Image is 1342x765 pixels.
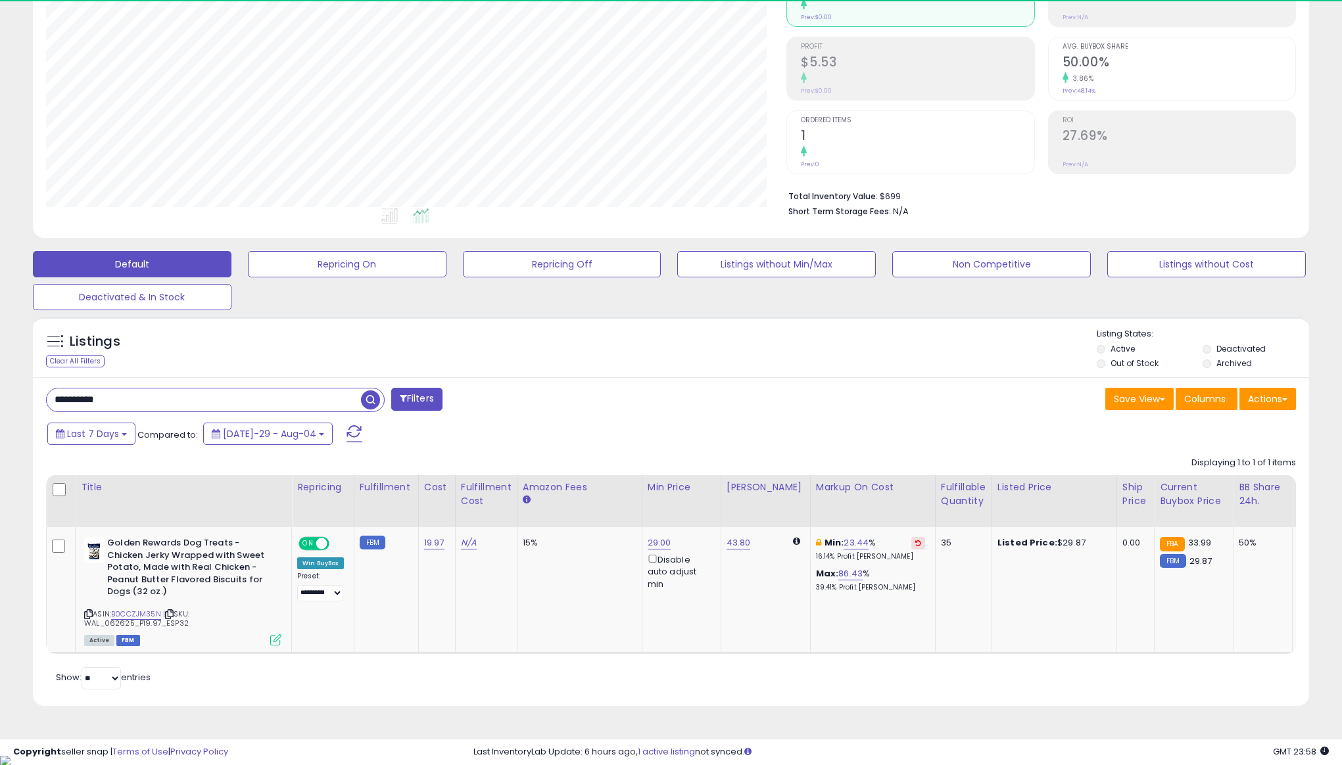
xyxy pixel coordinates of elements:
button: Default [33,251,231,277]
button: Last 7 Days [47,423,135,445]
img: 41T4oVBBfvL._SL40_.jpg [84,537,104,563]
div: Repricing [297,480,348,494]
span: Avg. Buybox Share [1063,43,1295,51]
span: ROI [1063,117,1295,124]
a: N/A [461,536,477,549]
li: $699 [788,187,1286,203]
span: OFF [327,538,348,549]
button: Repricing On [248,251,446,277]
div: Ship Price [1122,480,1149,508]
div: 15% [523,537,632,549]
small: 3.86% [1068,74,1094,83]
h2: 27.69% [1063,128,1295,146]
div: Last InventoryLab Update: 6 hours ago, not synced. [473,746,1329,758]
span: | SKU: WAL_062625_P19.97_ESP32 [84,609,189,628]
small: Prev: N/A [1063,13,1088,21]
span: Columns [1184,392,1226,406]
button: Listings without Min/Max [677,251,876,277]
span: Compared to: [137,429,198,441]
small: Prev: $0.00 [801,87,832,95]
small: Amazon Fees. [523,494,531,506]
div: Preset: [297,572,344,601]
th: The percentage added to the cost of goods (COGS) that forms the calculator for Min & Max prices. [810,475,935,527]
div: Clear All Filters [46,355,105,367]
button: Save View [1105,388,1174,410]
b: Listed Price: [997,536,1057,549]
a: 1 active listing [638,745,695,758]
small: Prev: 0 [801,160,819,168]
span: 2025-08-12 23:58 GMT [1273,745,1329,758]
span: Profit [801,43,1034,51]
b: Short Term Storage Fees: [788,206,891,217]
div: $29.87 [997,537,1107,549]
button: Repricing Off [463,251,661,277]
span: FBM [116,635,140,646]
span: Last 7 Days [67,427,119,440]
small: Prev: 48.14% [1063,87,1095,95]
label: Deactivated [1216,343,1266,354]
div: Displaying 1 to 1 of 1 items [1191,457,1296,469]
div: Fulfillment Cost [461,480,512,508]
a: 86.43 [838,567,863,580]
h5: Listings [70,333,120,351]
div: 50% [1239,537,1282,549]
a: B0CCZJM35N [111,609,161,620]
label: Out of Stock [1111,358,1159,369]
span: [DATE]-29 - Aug-04 [223,427,316,440]
label: Archived [1216,358,1252,369]
div: seller snap | | [13,746,228,758]
div: 0.00 [1122,537,1144,549]
p: 39.41% Profit [PERSON_NAME] [816,583,925,592]
a: Privacy Policy [170,745,228,758]
small: FBA [1160,537,1184,551]
div: Cost [424,480,450,494]
small: Prev: N/A [1063,160,1088,168]
a: Terms of Use [112,745,168,758]
button: Non Competitive [892,251,1091,277]
div: [PERSON_NAME] [727,480,805,494]
h2: 1 [801,128,1034,146]
div: Markup on Cost [816,480,930,494]
div: ASIN: [84,537,281,644]
span: Ordered Items [801,117,1034,124]
span: ON [300,538,316,549]
div: Fulfillment [360,480,413,494]
a: 23.44 [844,536,869,549]
span: N/A [893,205,909,218]
a: 43.80 [727,536,751,549]
button: Deactivated & In Stock [33,284,231,310]
button: Actions [1239,388,1296,410]
b: Total Inventory Value: [788,191,878,202]
p: 16.14% Profit [PERSON_NAME] [816,552,925,561]
span: All listings currently available for purchase on Amazon [84,635,114,646]
div: 35 [941,537,982,549]
span: 33.99 [1188,536,1212,549]
span: 29.87 [1189,555,1212,567]
strong: Copyright [13,745,61,758]
b: Min: [825,536,844,549]
div: Min Price [648,480,715,494]
button: Columns [1176,388,1237,410]
h2: $5.53 [801,55,1034,72]
a: 19.97 [424,536,444,549]
p: Listing States: [1097,328,1309,340]
button: Filters [391,388,443,411]
div: % [816,537,925,561]
div: Current Buybox Price [1160,480,1228,508]
h2: 50.00% [1063,55,1295,72]
b: Max: [816,567,839,580]
div: Listed Price [997,480,1111,494]
b: Golden Rewards Dog Treats - Chicken Jerky Wrapped with Sweet Potato, Made with Real Chicken - Pea... [107,537,267,601]
div: % [816,568,925,592]
div: Disable auto adjust min [648,552,711,590]
small: FBM [1160,554,1186,568]
div: BB Share 24h. [1239,480,1287,508]
small: Prev: $0.00 [801,13,832,21]
small: FBM [360,536,385,549]
div: Title [81,480,286,494]
div: Fulfillable Quantity [941,480,986,508]
div: Amazon Fees [523,480,636,494]
button: Listings without Cost [1107,251,1306,277]
div: Win BuyBox [297,557,344,569]
span: Show: entries [56,671,151,684]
